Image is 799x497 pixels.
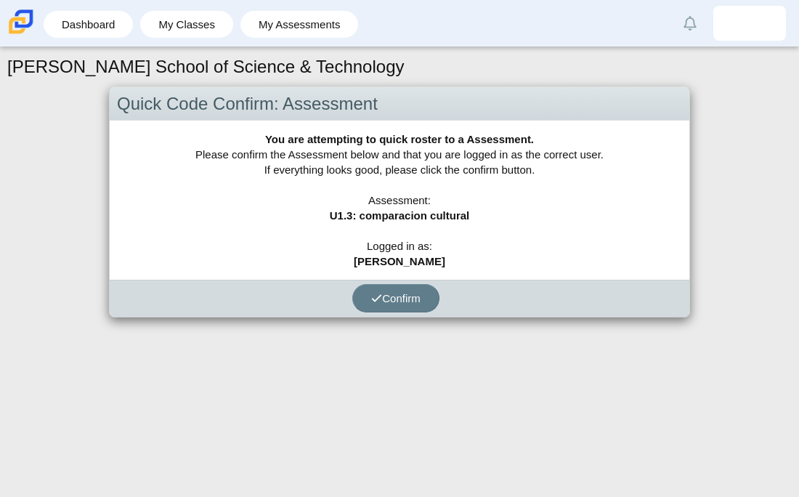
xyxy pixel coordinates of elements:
[265,133,534,145] b: You are attempting to quick roster to a Assessment.
[51,11,126,38] a: Dashboard
[7,54,405,79] h1: [PERSON_NAME] School of Science & Technology
[713,6,786,41] a: vanessa.lavariega.1lKXuu
[738,12,761,35] img: vanessa.lavariega.1lKXuu
[354,255,445,267] b: [PERSON_NAME]
[6,27,36,39] a: Carmen School of Science & Technology
[371,292,421,304] span: Confirm
[110,87,689,121] div: Quick Code Confirm: Assessment
[330,209,470,222] b: U1.3: comparacion cultural
[6,7,36,37] img: Carmen School of Science & Technology
[110,121,689,280] div: Please confirm the Assessment below and that you are logged in as the correct user. If everything...
[147,11,226,38] a: My Classes
[352,284,439,312] button: Confirm
[248,11,352,38] a: My Assessments
[674,7,706,39] a: Alerts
